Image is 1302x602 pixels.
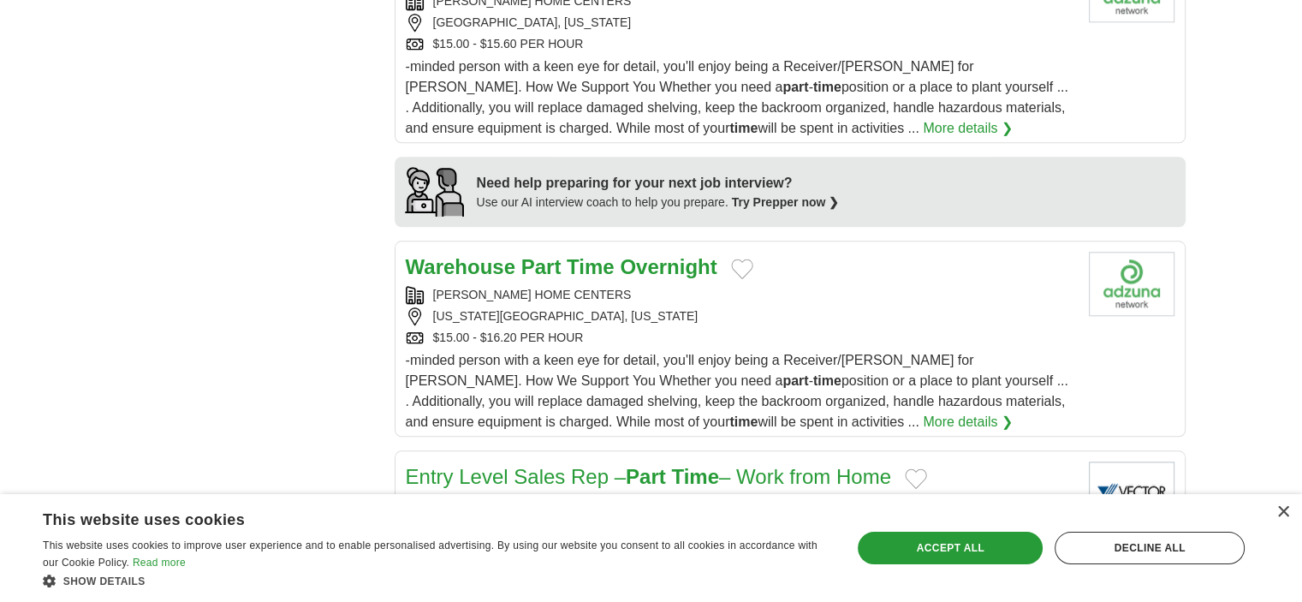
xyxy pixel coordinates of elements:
[477,173,840,194] div: Need help preparing for your next job interview?
[477,194,840,212] div: Use our AI interview coach to help you prepare.
[923,412,1013,432] a: More details ❯
[905,468,927,489] button: Add to favorite jobs
[1089,252,1174,316] img: Company logo
[406,59,1068,135] span: -minded person with a keen eye for detail, you'll enjoy being a Receiver/[PERSON_NAME] for [PERSO...
[63,575,146,587] span: Show details
[406,329,1075,347] div: $15.00 - $16.20 PER HOUR
[729,121,758,135] strong: time
[671,465,719,488] strong: Time
[731,259,753,279] button: Add to favorite jobs
[626,465,666,488] strong: Part
[43,504,785,530] div: This website uses cookies
[406,353,1068,429] span: -minded person with a keen eye for detail, you'll enjoy being a Receiver/[PERSON_NAME] for [PERSO...
[406,286,1075,304] div: [PERSON_NAME] HOME CENTERS
[406,35,1075,53] div: $15.00 - $15.60 PER HOUR
[406,14,1075,32] div: [GEOGRAPHIC_DATA], [US_STATE]
[620,255,716,278] strong: Overnight
[858,532,1043,564] div: Accept all
[406,255,515,278] strong: Warehouse
[406,465,891,488] a: Entry Level Sales Rep –Part Time– Work from Home
[729,414,758,429] strong: time
[521,255,562,278] strong: Part
[133,557,186,569] a: Read more, opens a new window
[813,80,841,94] strong: time
[43,572,828,589] div: Show details
[406,255,717,278] a: Warehouse Part Time Overnight
[567,255,615,278] strong: Time
[43,539,817,569] span: This website uses cookies to improve user experience and to enable personalised advertising. By u...
[923,118,1013,139] a: More details ❯
[1055,532,1245,564] div: Decline all
[1089,462,1174,526] img: Vector Marketing logo
[732,195,840,209] a: Try Prepper now ❯
[813,373,841,388] strong: time
[1276,506,1289,519] div: Close
[782,80,808,94] strong: part
[406,307,1075,325] div: [US_STATE][GEOGRAPHIC_DATA], [US_STATE]
[782,373,808,388] strong: part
